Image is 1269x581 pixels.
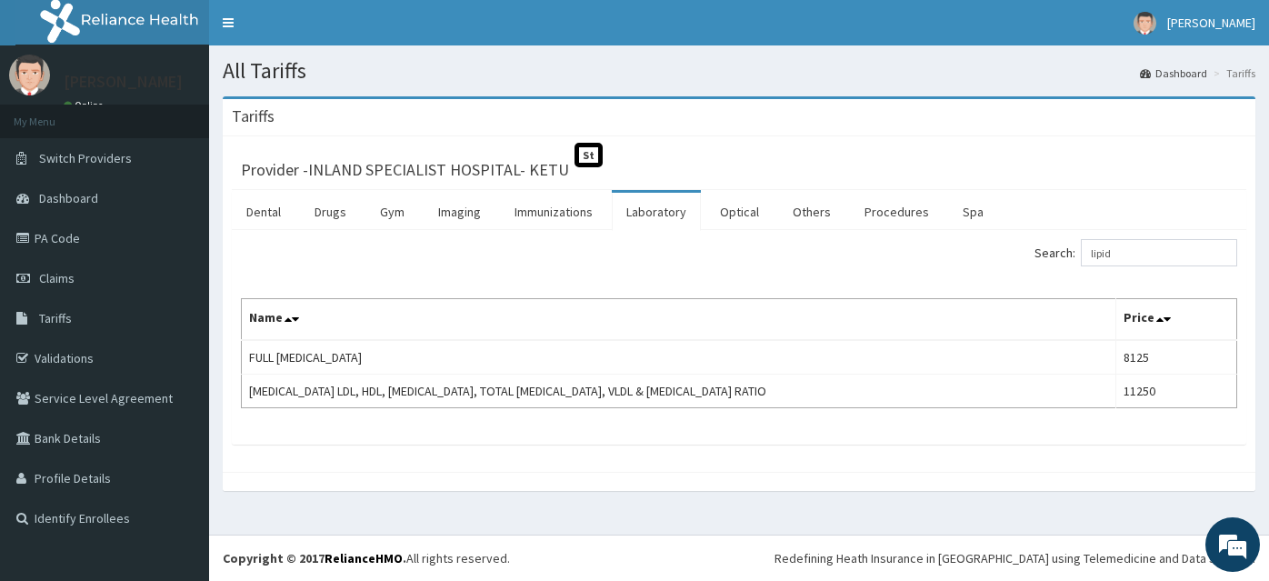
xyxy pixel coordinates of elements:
span: Switch Providers [39,150,132,166]
span: Claims [39,270,75,286]
td: 11250 [1116,375,1237,408]
a: Dental [232,193,295,231]
img: User Image [1134,12,1156,35]
div: Redefining Heath Insurance in [GEOGRAPHIC_DATA] using Telemedicine and Data Science! [774,549,1255,567]
span: St [575,143,603,167]
li: Tariffs [1209,65,1255,81]
a: Optical [705,193,774,231]
td: [MEDICAL_DATA] LDL, HDL, [MEDICAL_DATA], TOTAL [MEDICAL_DATA], VLDL & [MEDICAL_DATA] RATIO [242,375,1116,408]
a: Procedures [850,193,944,231]
a: Dashboard [1140,65,1207,81]
a: Others [778,193,845,231]
p: [PERSON_NAME] [64,74,183,90]
td: 8125 [1116,340,1237,375]
h3: Tariffs [232,108,275,125]
footer: All rights reserved. [209,535,1269,581]
a: Gym [365,193,419,231]
th: Price [1116,299,1237,341]
a: Drugs [300,193,361,231]
a: RelianceHMO [325,550,403,566]
input: Search: [1081,239,1237,266]
span: [PERSON_NAME] [1167,15,1255,31]
a: Immunizations [500,193,607,231]
strong: Copyright © 2017 . [223,550,406,566]
h3: Provider - INLAND SPECIALIST HOSPITAL- KETU [241,162,569,178]
label: Search: [1034,239,1237,266]
a: Online [64,99,107,112]
a: Spa [948,193,998,231]
span: Dashboard [39,190,98,206]
h1: All Tariffs [223,59,1255,83]
span: Tariffs [39,310,72,326]
td: FULL [MEDICAL_DATA] [242,340,1116,375]
a: Laboratory [612,193,701,231]
th: Name [242,299,1116,341]
img: User Image [9,55,50,95]
a: Imaging [424,193,495,231]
